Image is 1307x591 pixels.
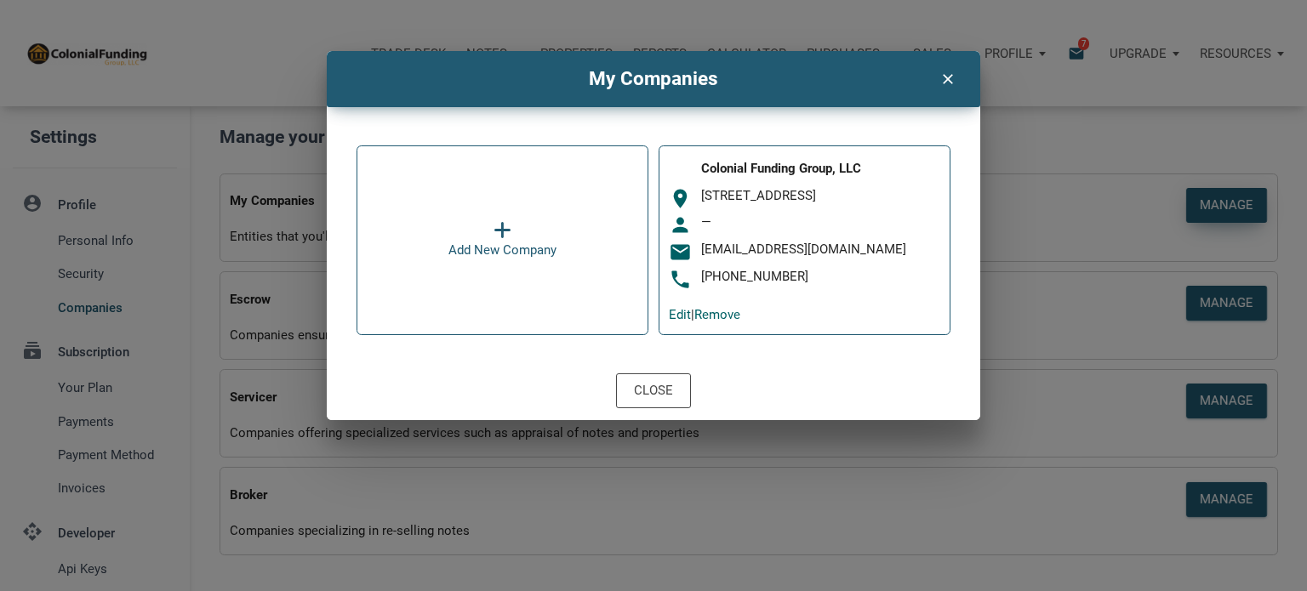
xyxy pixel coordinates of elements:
a: Edit [669,307,691,322]
div: [EMAIL_ADDRESS][DOMAIN_NAME] [701,242,940,258]
span: | [691,307,740,322]
div: Close [634,381,673,401]
div: [STREET_ADDRESS] [701,188,940,204]
div: [PHONE_NUMBER] [701,269,940,285]
h4: My Companies [340,65,967,94]
div: — [701,214,940,230]
i: clear [937,66,957,88]
div: Add New Company [448,240,556,260]
i: email [669,242,692,264]
div: Colonial Funding Group, LLC [701,161,940,177]
i: room [669,188,692,211]
button: clear [926,60,969,92]
a: Remove [694,307,740,322]
button: Close [616,373,691,408]
i: person [669,214,692,237]
i: phone [669,269,692,292]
